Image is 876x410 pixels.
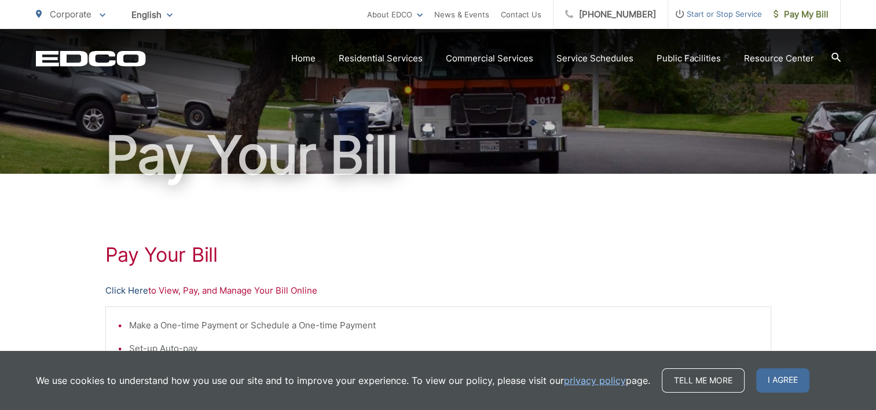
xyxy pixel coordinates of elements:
[123,5,181,25] span: English
[774,8,829,21] span: Pay My Bill
[291,52,316,65] a: Home
[367,8,423,21] a: About EDCO
[434,8,489,21] a: News & Events
[105,243,771,266] h1: Pay Your Bill
[446,52,533,65] a: Commercial Services
[662,368,745,393] a: Tell me more
[129,342,759,356] li: Set-up Auto-pay
[105,284,771,298] p: to View, Pay, and Manage Your Bill Online
[744,52,814,65] a: Resource Center
[129,319,759,332] li: Make a One-time Payment or Schedule a One-time Payment
[339,52,423,65] a: Residential Services
[105,284,148,298] a: Click Here
[564,374,626,387] a: privacy policy
[657,52,721,65] a: Public Facilities
[501,8,541,21] a: Contact Us
[556,52,633,65] a: Service Schedules
[36,126,841,184] h1: Pay Your Bill
[50,9,91,20] span: Corporate
[36,50,146,67] a: EDCD logo. Return to the homepage.
[36,374,650,387] p: We use cookies to understand how you use our site and to improve your experience. To view our pol...
[756,368,809,393] span: I agree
